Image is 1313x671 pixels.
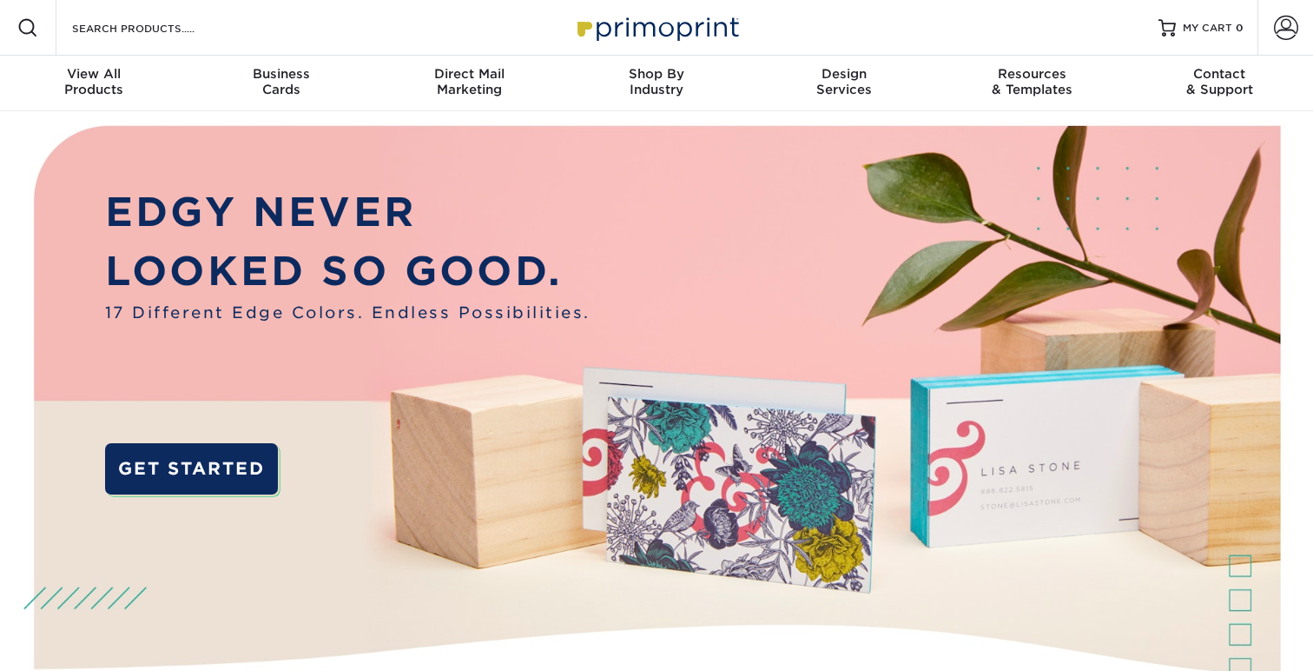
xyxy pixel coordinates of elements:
[1183,21,1232,36] span: MY CART
[750,56,938,111] a: DesignServices
[750,66,938,82] span: Design
[1236,22,1244,34] span: 0
[938,56,1125,111] a: Resources& Templates
[570,9,743,46] img: Primoprint
[1125,56,1313,111] a: Contact& Support
[70,17,240,38] input: SEARCH PRODUCTS.....
[375,66,563,97] div: Marketing
[563,66,750,82] span: Shop By
[105,443,278,495] a: GET STARTED
[1125,66,1313,82] span: Contact
[375,56,563,111] a: Direct MailMarketing
[563,56,750,111] a: Shop ByIndustry
[188,66,375,97] div: Cards
[563,66,750,97] div: Industry
[750,66,938,97] div: Services
[938,66,1125,97] div: & Templates
[1125,66,1313,97] div: & Support
[938,66,1125,82] span: Resources
[188,66,375,82] span: Business
[105,242,591,301] p: LOOKED SO GOOD.
[188,56,375,111] a: BusinessCards
[375,66,563,82] span: Direct Mail
[105,183,591,242] p: EDGY NEVER
[105,301,591,324] span: 17 Different Edge Colors. Endless Possibilities.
